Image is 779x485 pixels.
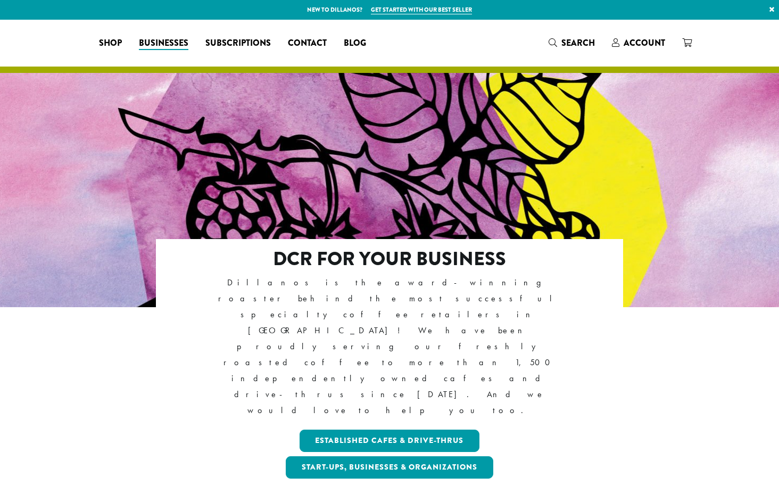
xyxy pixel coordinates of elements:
[344,37,366,50] span: Blog
[139,37,188,50] span: Businesses
[288,37,327,50] span: Contact
[205,37,271,50] span: Subscriptions
[202,248,577,270] h2: DCR FOR YOUR BUSINESS
[561,37,595,49] span: Search
[540,34,603,52] a: Search
[202,275,577,419] p: Dillanos is the award-winning roaster behind the most successful specialty coffee retailers in [G...
[286,456,493,479] a: Start-ups, Businesses & Organizations
[90,35,130,52] a: Shop
[371,5,472,14] a: Get started with our best seller
[99,37,122,50] span: Shop
[300,430,480,452] a: Established Cafes & Drive-Thrus
[624,37,665,49] span: Account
